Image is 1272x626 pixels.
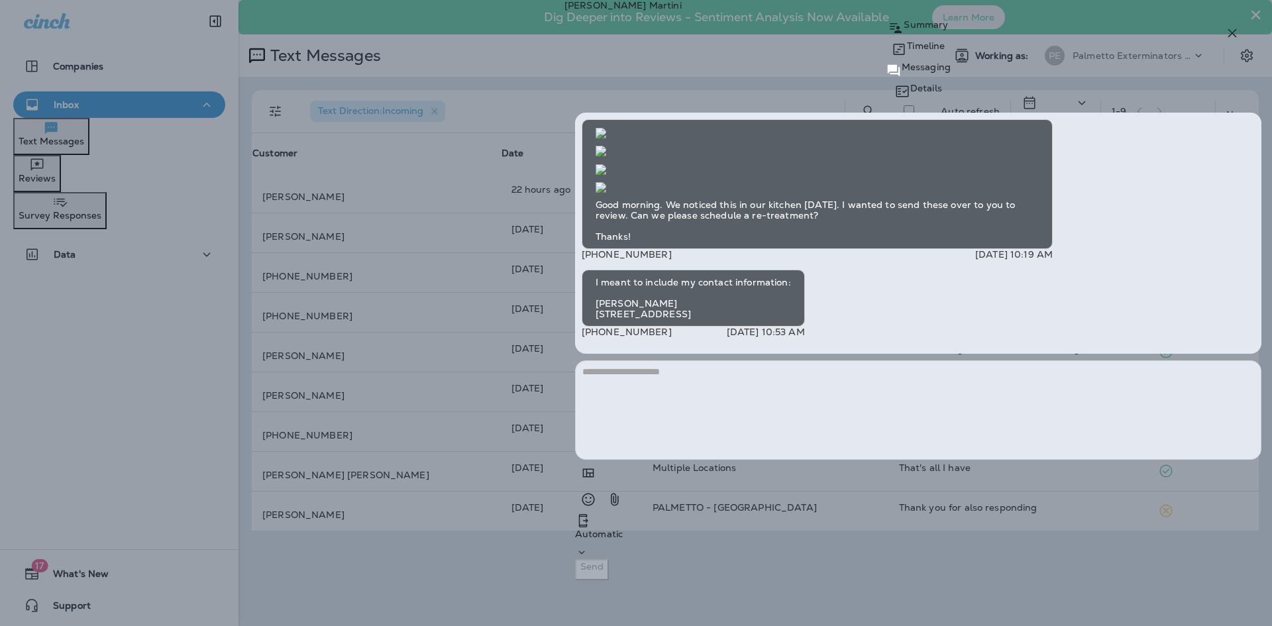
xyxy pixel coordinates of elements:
p: [PHONE_NUMBER] [582,249,672,260]
p: Timeline [907,40,945,51]
p: [DATE] 10:53 AM [727,327,805,337]
div: I meant to include my contact information: [PERSON_NAME] [STREET_ADDRESS] [582,270,805,327]
button: Add in a premade template [575,460,602,486]
p: Messaging [902,62,951,72]
button: Select an emoji [575,486,602,513]
img: twilio-download [596,182,606,193]
img: twilio-download [596,164,606,175]
p: [PHONE_NUMBER] [582,327,672,337]
img: twilio-download [596,128,606,138]
p: Summary [904,19,948,30]
p: Automatic [575,529,1261,539]
div: Good morning. We noticed this in our kitchen [DATE]. I wanted to send these over to you to review... [582,119,1053,249]
p: Details [910,83,942,93]
button: Send [575,559,609,580]
img: twilio-download [596,146,606,156]
p: [DATE] 10:19 AM [975,249,1053,260]
p: Send [580,561,604,572]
